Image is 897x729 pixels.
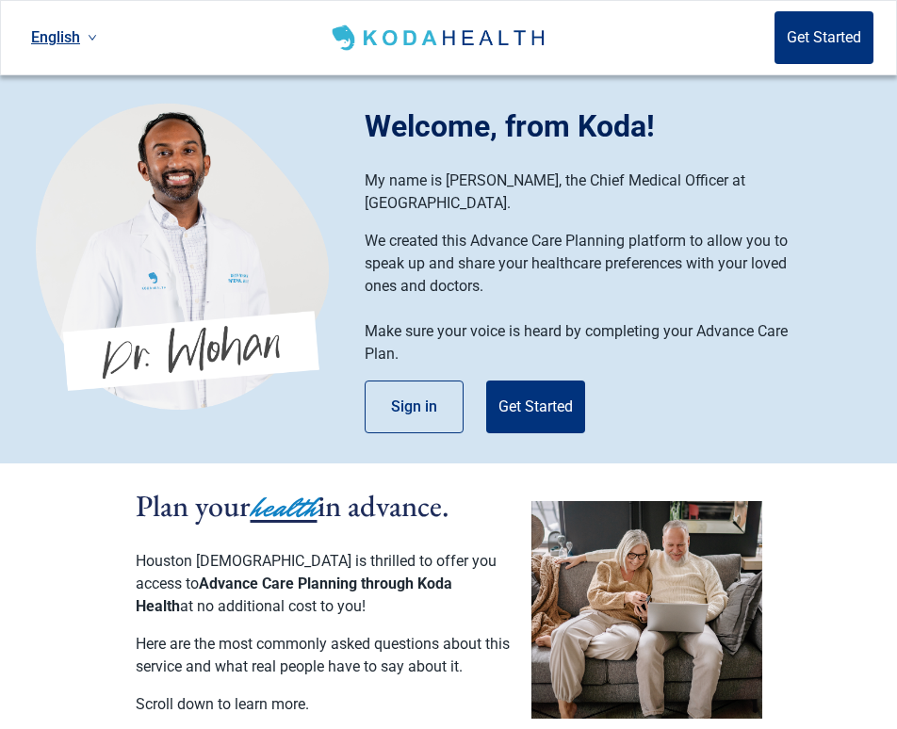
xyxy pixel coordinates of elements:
p: My name is [PERSON_NAME], the Chief Medical Officer at [GEOGRAPHIC_DATA]. [365,170,812,215]
span: down [88,33,97,42]
span: in advance. [318,486,449,526]
button: Get Started [486,381,585,433]
button: Sign in [365,381,464,433]
span: health [251,487,318,528]
span: at no additional cost to you! [180,597,366,615]
p: Scroll down to learn more. [136,693,513,716]
img: Koda Health [36,103,329,410]
div: Welcome, from Koda! [365,104,831,149]
button: Get Started [775,11,873,64]
p: Make sure your voice is heard by completing your Advance Care Plan. [365,320,812,365]
img: planSectionCouple-CV0a0q8G.png [531,501,762,719]
span: Plan your [136,486,251,526]
p: We created this Advance Care Planning platform to allow you to speak up and share your healthcare... [365,230,812,298]
img: Koda Health [328,23,551,53]
a: Current language: English [24,22,105,53]
span: Houston [DEMOGRAPHIC_DATA] is thrilled to offer you access to [136,552,497,592]
span: Advance Care Planning through Koda Health [136,575,452,615]
p: Here are the most commonly asked questions about this service and what real people have to say ab... [136,633,513,678]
